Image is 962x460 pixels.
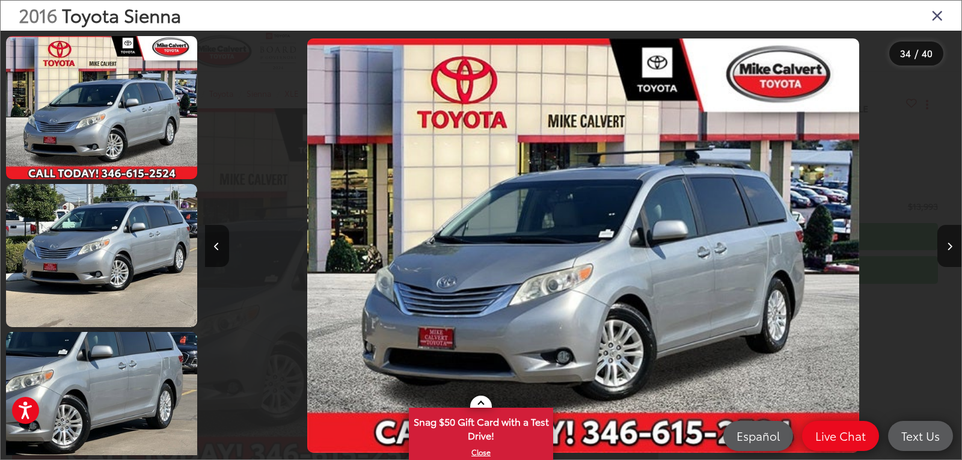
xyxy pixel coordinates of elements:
span: Snag $50 Gift Card with a Test Drive! [410,409,552,446]
span: Live Chat [809,428,872,443]
img: 2016 Toyota Sienna XLE [4,35,199,181]
img: 2016 Toyota Sienna XLE [4,183,199,329]
span: 40 [922,46,933,60]
a: Español [723,421,793,451]
div: 2016 Toyota Sienna XLE 0 [205,38,961,453]
span: / [913,49,919,58]
span: Español [731,428,786,443]
i: Close gallery [931,7,943,23]
a: Live Chat [802,421,879,451]
button: Next image [937,225,961,267]
a: Text Us [888,421,953,451]
button: Previous image [205,225,229,267]
span: Toyota Sienna [62,2,181,28]
span: Text Us [895,428,946,443]
img: 2016 Toyota Sienna XLE [307,38,859,453]
span: 2016 [19,2,57,28]
span: 34 [900,46,911,60]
